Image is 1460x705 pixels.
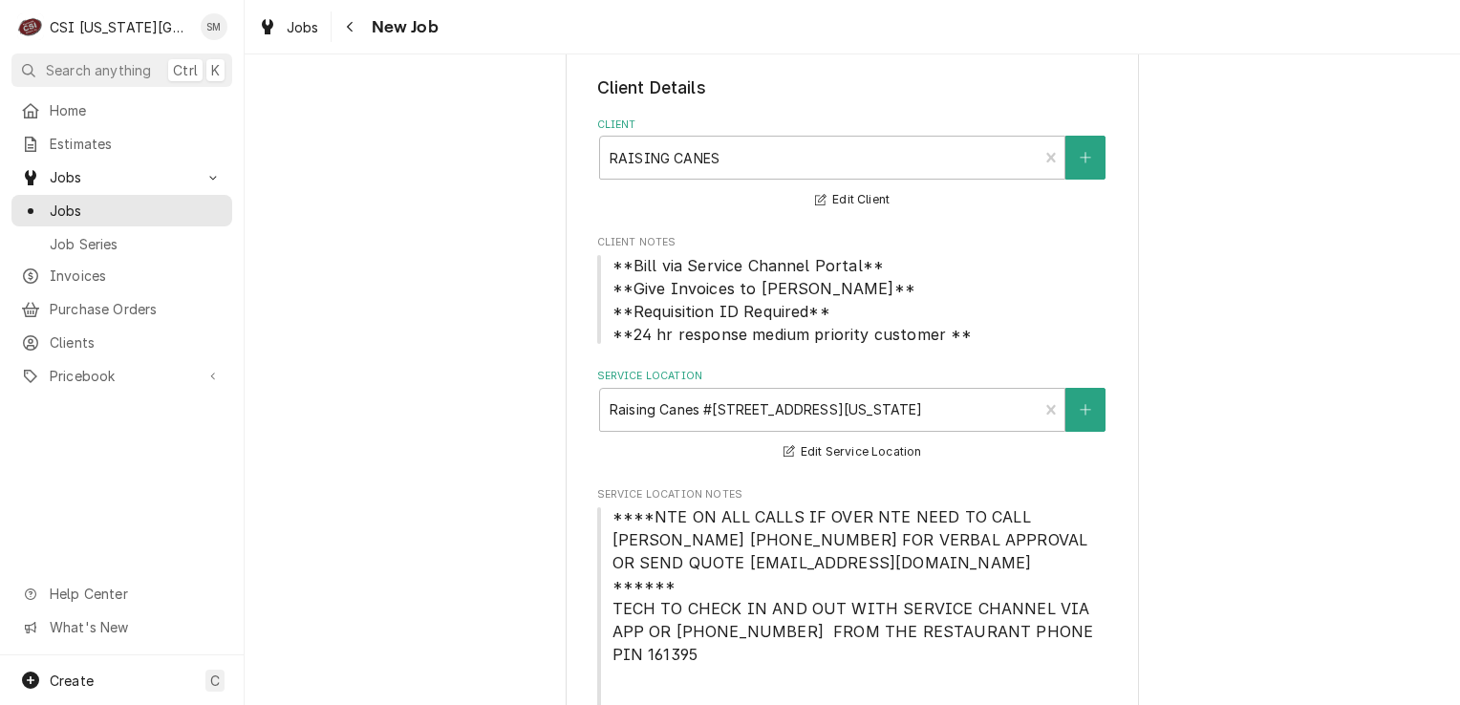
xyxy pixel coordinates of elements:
span: Home [50,100,223,120]
a: Go to Pricebook [11,360,232,392]
svg: Create New Location [1080,403,1091,417]
span: Job Series [50,234,223,254]
a: Go to Jobs [11,161,232,193]
div: SM [201,13,227,40]
a: Job Series [11,228,232,260]
div: CSI Kansas City's Avatar [17,13,44,40]
button: Create New Location [1065,388,1106,432]
button: Create New Client [1065,136,1106,180]
button: Search anythingCtrlK [11,53,232,87]
div: Client [597,117,1108,212]
a: Purchase Orders [11,293,232,325]
label: Client [597,117,1108,133]
span: Ctrl [173,60,198,80]
span: Purchase Orders [50,299,223,319]
span: What's New [50,617,221,637]
a: Estimates [11,128,232,160]
span: New Job [366,14,439,40]
div: CSI [US_STATE][GEOGRAPHIC_DATA] [50,17,190,37]
a: Go to What's New [11,611,232,643]
legend: Client Details [597,75,1108,100]
span: Help Center [50,584,221,604]
button: Edit Client [812,188,892,212]
span: Client Notes [597,254,1108,346]
span: **Bill via Service Channel Portal** **Give Invoices to [PERSON_NAME]** **Requisition ID Required*... [612,256,973,344]
a: Jobs [250,11,327,43]
span: K [211,60,220,80]
span: Pricebook [50,366,194,386]
span: Estimates [50,134,223,154]
span: Jobs [50,167,194,187]
div: C [17,13,44,40]
span: Create [50,673,94,689]
span: Invoices [50,266,223,286]
span: Client Notes [597,235,1108,250]
span: Search anything [46,60,151,80]
label: Service Location [597,369,1108,384]
a: Invoices [11,260,232,291]
span: Clients [50,332,223,352]
div: Service Location [597,369,1108,463]
button: Edit Service Location [781,440,925,464]
a: Clients [11,327,232,358]
span: Jobs [50,201,223,221]
div: Sean Mckelvey's Avatar [201,13,227,40]
a: Jobs [11,195,232,226]
div: Client Notes [597,235,1108,345]
a: Go to Help Center [11,578,232,609]
a: Home [11,95,232,126]
span: C [210,671,220,691]
button: Navigate back [335,11,366,42]
span: Service Location Notes [597,487,1108,502]
svg: Create New Client [1080,151,1091,164]
span: Jobs [287,17,319,37]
